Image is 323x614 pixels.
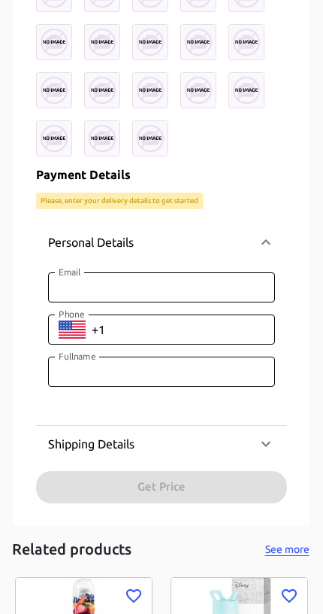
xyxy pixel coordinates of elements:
[36,426,287,462] div: Shipping Details
[263,540,311,559] button: See more
[36,218,287,266] div: Personal Details
[48,233,134,251] p: Personal Details
[59,308,85,321] label: Phone
[36,24,72,60] img: uc
[48,435,134,453] p: Shipping Details
[132,120,168,157] img: uc
[59,266,80,278] label: Email
[59,350,96,363] label: Fullname
[92,315,275,345] input: +1 (702) 123-4567
[59,318,86,341] button: Select country
[12,540,131,560] h5: Related products
[36,120,72,157] img: uc
[84,72,120,108] img: uc
[180,24,216,60] img: uc
[41,196,198,206] p: Please, enter your delivery details to get started
[180,72,216,108] img: uc
[84,120,120,157] img: uc
[228,24,264,60] img: uc
[132,24,168,60] img: uc
[36,166,287,184] p: Payment Details
[84,24,120,60] img: uc
[228,72,264,108] img: uc
[132,72,168,108] img: uc
[36,72,72,108] img: uc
